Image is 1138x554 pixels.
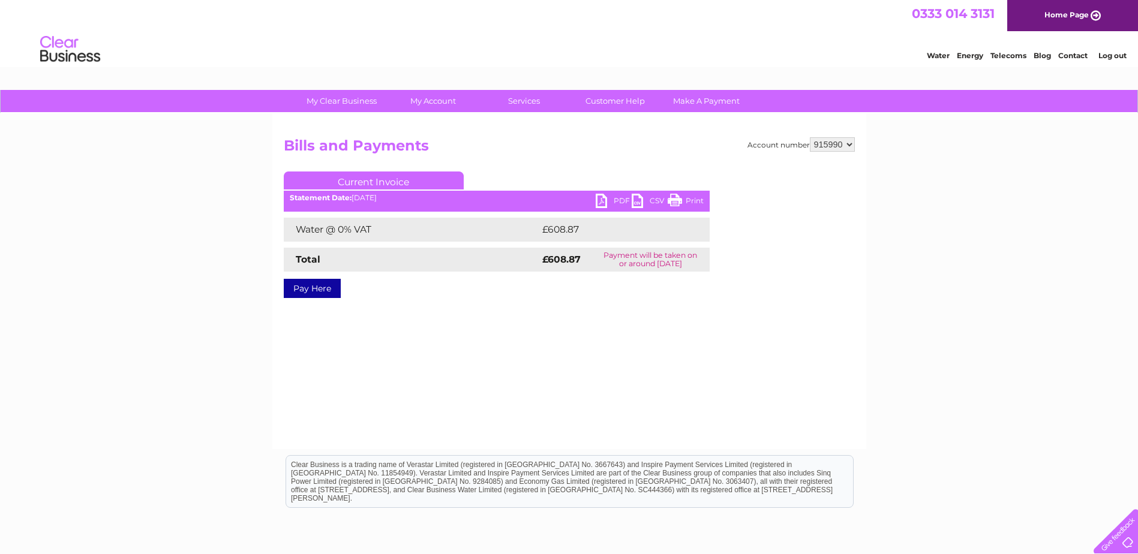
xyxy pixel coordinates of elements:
strong: Total [296,254,320,265]
a: Print [668,194,704,211]
a: CSV [632,194,668,211]
a: Customer Help [566,90,665,112]
h2: Bills and Payments [284,137,855,160]
div: Clear Business is a trading name of Verastar Limited (registered in [GEOGRAPHIC_DATA] No. 3667643... [286,7,853,58]
a: Energy [957,51,983,60]
a: Log out [1098,51,1127,60]
a: Make A Payment [657,90,756,112]
a: Blog [1034,51,1051,60]
td: £608.87 [539,218,689,242]
a: My Account [383,90,482,112]
a: My Clear Business [292,90,391,112]
a: Contact [1058,51,1088,60]
td: Payment will be taken on or around [DATE] [591,248,709,272]
img: logo.png [40,31,101,68]
td: Water @ 0% VAT [284,218,539,242]
a: Pay Here [284,279,341,298]
a: Services [475,90,573,112]
b: Statement Date: [290,193,352,202]
a: PDF [596,194,632,211]
a: Current Invoice [284,171,464,189]
div: Account number [747,137,855,152]
a: Water [927,51,950,60]
a: Telecoms [990,51,1026,60]
strong: £608.87 [542,254,581,265]
div: [DATE] [284,194,710,202]
a: 0333 014 3131 [912,6,995,21]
